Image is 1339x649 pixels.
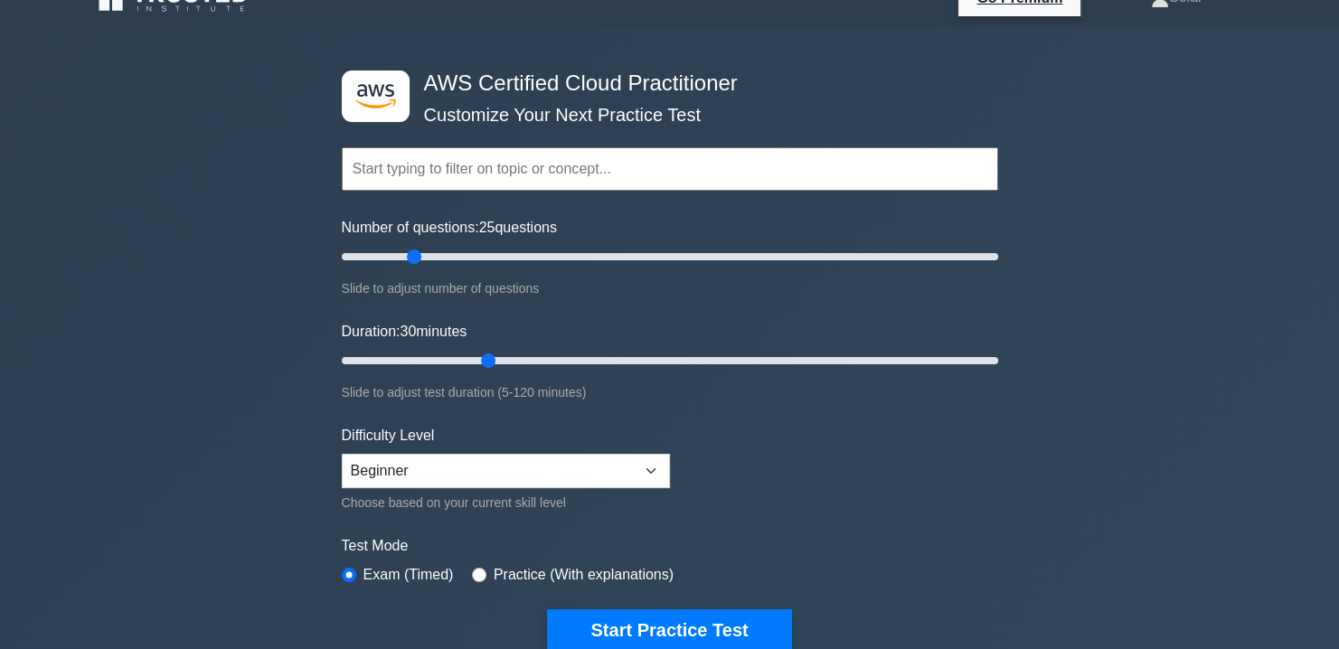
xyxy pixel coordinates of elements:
[342,277,998,299] div: Slide to adjust number of questions
[479,220,495,235] span: 25
[342,217,557,239] label: Number of questions: questions
[417,71,910,97] h4: AWS Certified Cloud Practitioner
[342,147,998,191] input: Start typing to filter on topic or concept...
[342,321,467,343] label: Duration: minutes
[400,324,416,339] span: 30
[342,381,998,403] div: Slide to adjust test duration (5-120 minutes)
[363,564,454,586] label: Exam (Timed)
[342,535,998,557] label: Test Mode
[494,564,674,586] label: Practice (With explanations)
[342,425,435,447] label: Difficulty Level
[342,492,670,513] div: Choose based on your current skill level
